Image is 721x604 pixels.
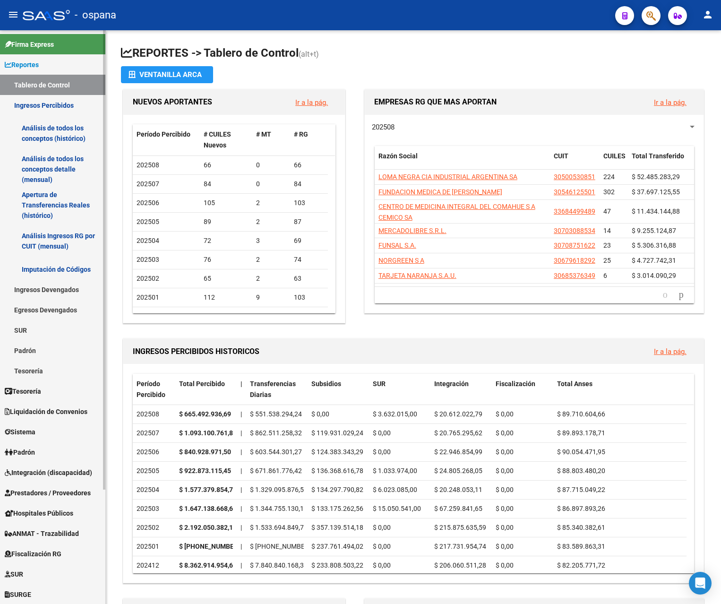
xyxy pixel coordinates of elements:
[137,484,172,495] div: 202504
[137,522,172,533] div: 202502
[553,374,687,405] datatable-header-cell: Total Anses
[204,311,249,322] div: 142
[5,427,35,437] span: Sistema
[603,272,607,279] span: 6
[554,152,568,160] span: CUIT
[373,429,391,437] span: $ 0,00
[137,161,159,169] span: 202508
[299,50,319,59] span: (alt+t)
[702,9,713,20] mat-icon: person
[8,9,19,20] mat-icon: menu
[557,543,605,550] span: $ 83.589.863,31
[121,66,213,83] button: Ventanilla ARCA
[557,429,605,437] span: $ 89.893.178,71
[434,543,486,550] span: $ 217.731.954,74
[137,218,159,225] span: 202505
[5,589,31,600] span: SURGE
[557,505,605,512] span: $ 86.897.893,26
[311,524,363,531] span: $ 357.139.514,18
[294,311,324,322] div: 104
[137,409,172,420] div: 202508
[294,216,324,227] div: 87
[204,160,249,171] div: 66
[378,173,517,181] span: LOMA NEGRA CIA INDUSTRIAL ARGENTINA SA
[204,130,231,149] span: # CUILES Nuevos
[675,290,688,300] a: go to next page
[372,123,395,131] span: 202508
[256,273,286,284] div: 2
[179,448,231,456] strong: $ 840.928.971,50
[311,561,363,569] span: $ 233.808.503,22
[554,272,595,279] span: 30685376349
[250,505,308,512] span: $ 1.344.755.130,15
[240,429,242,437] span: |
[179,429,237,437] strong: $ 1.093.100.761,89
[378,257,424,264] span: NORGREEN S A
[557,380,592,388] span: Total Anses
[654,347,687,356] a: Ir a la pág.
[659,290,672,300] a: go to previous page
[290,124,328,155] datatable-header-cell: # RG
[646,343,694,360] button: Ir a la pág.
[137,503,172,514] div: 202503
[288,94,335,111] button: Ir a la pág.
[137,541,172,552] div: 202501
[137,560,172,571] div: 202412
[5,39,54,50] span: Firma Express
[434,524,486,531] span: $ 215.875.635,59
[295,98,328,107] a: Ir a la pág.
[240,505,242,512] span: |
[137,293,159,301] span: 202501
[434,380,469,388] span: Integración
[375,146,550,177] datatable-header-cell: Razón Social
[250,410,302,418] span: $ 551.538.294,24
[133,124,200,155] datatable-header-cell: Período Percibido
[294,198,324,208] div: 103
[256,292,286,303] div: 9
[240,561,242,569] span: |
[256,311,286,322] div: 38
[5,528,79,539] span: ANMAT - Trazabilidad
[496,410,514,418] span: $ 0,00
[179,380,225,388] span: Total Percibido
[237,374,246,405] datatable-header-cell: |
[311,410,329,418] span: $ 0,00
[496,429,514,437] span: $ 0,00
[311,486,363,493] span: $ 134.297.790,82
[5,386,41,397] span: Tesorería
[133,347,259,356] span: INGRESOS PERCIBIDOS HISTORICOS
[554,207,595,215] span: 33684499489
[240,486,242,493] span: |
[554,257,595,264] span: 30679618292
[240,467,242,475] span: |
[373,448,391,456] span: $ 0,00
[137,275,159,282] span: 202502
[246,374,308,405] datatable-header-cell: Transferencias Diarias
[179,543,249,550] strong: $ [PHONE_NUMBER],44
[434,561,486,569] span: $ 206.060.511,28
[496,505,514,512] span: $ 0,00
[240,410,242,418] span: |
[137,380,165,398] span: Período Percibido
[240,380,242,388] span: |
[632,227,676,234] span: $ 9.255.124,87
[378,227,446,234] span: MERCADOLIBRE S.R.L.
[496,543,514,550] span: $ 0,00
[137,312,159,320] span: 202412
[5,447,35,457] span: Padrón
[373,380,386,388] span: SUR
[250,486,308,493] span: $ 1.329.095.876,57
[373,486,417,493] span: $ 6.023.085,00
[378,203,535,221] span: CENTRO DE MEDICINA INTEGRAL DEL COMAHUE S A CEMICO SA
[434,410,482,418] span: $ 20.612.022,79
[557,486,605,493] span: $ 87.715.049,22
[5,569,23,579] span: SUR
[373,543,391,550] span: $ 0,00
[129,66,206,83] div: Ventanilla ARCA
[250,561,308,569] span: $ 7.840.840.168,38
[204,198,249,208] div: 105
[434,467,482,475] span: $ 24.805.268,05
[250,543,320,550] span: $ [PHONE_NUMBER],37
[311,467,363,475] span: $ 136.368.616,78
[294,254,324,265] div: 74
